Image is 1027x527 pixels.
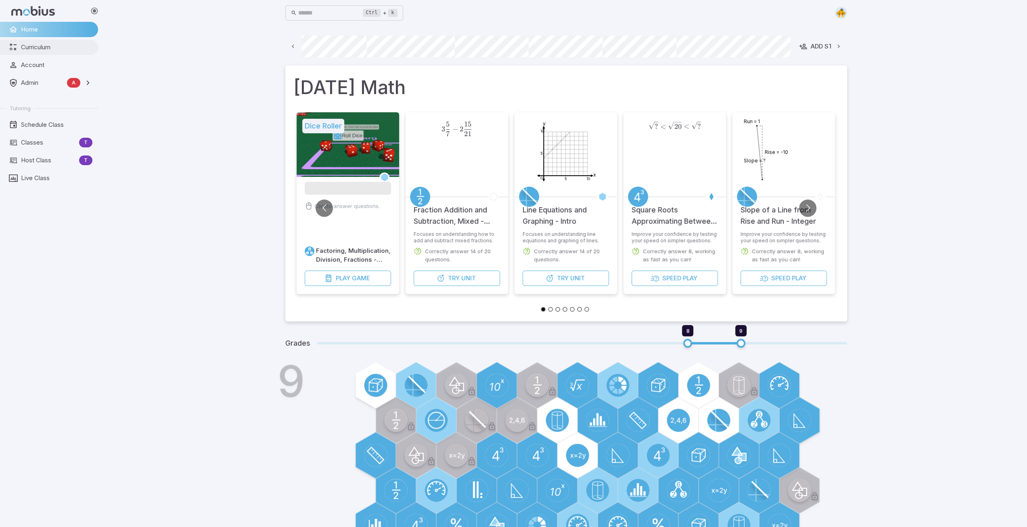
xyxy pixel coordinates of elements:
[459,125,463,133] span: 2
[564,176,566,181] text: 5
[628,187,648,207] a: Exponents
[744,118,760,124] text: Run = 1
[632,231,718,244] p: Improve your confidence by testing your speed on simpler questions.
[67,79,80,87] span: A
[277,359,305,403] h1: 9
[388,9,397,17] kbd: k
[351,274,370,283] span: Game
[414,271,500,286] button: TryUnit
[548,307,553,312] button: Go to slide 2
[534,247,609,263] p: Correctly answer 14 of 20 questions.
[540,129,544,133] text: 10
[771,274,790,283] span: Speed
[519,187,539,207] a: Slope/Linear Equations
[737,187,757,207] a: Slope/Linear Equations
[305,271,391,286] button: PlayGame
[660,122,666,131] span: <
[305,246,314,256] a: Factors/Primes
[414,231,500,244] p: Focuses on understanding how to add and subtract mixed fractions.
[563,307,567,312] button: Go to slide 4
[523,271,609,286] button: TryUnit
[632,204,718,227] h5: Square Roots Approximating Between Perfect Square Roots
[556,274,568,283] span: Try
[577,307,582,312] button: Go to slide 6
[752,247,827,263] p: Correctly answer 8, working as fast as you can!
[285,338,310,349] h5: Grades
[316,246,391,264] h6: Factoring, Multiplication, Division, Fractions - Advanced
[555,307,560,312] button: Go to slide 3
[316,199,333,217] button: Go to previous slide
[799,199,816,217] button: Go to next slide
[835,7,847,19] img: semi-circle.svg
[697,122,701,131] span: ?
[452,125,458,133] span: −
[461,274,475,283] span: Unit
[446,130,450,138] span: 7
[471,122,472,131] span: ​
[681,122,682,128] span: ​
[586,176,590,181] text: 10
[540,151,542,155] text: 5
[363,9,381,17] kbd: Ctrl
[740,204,827,227] h5: Slope of a Line from Rise and Run - Integer
[658,122,659,129] span: ​
[79,156,92,164] span: T
[425,247,500,263] p: Correctly answer 14 of 20 questions.
[335,274,350,283] span: Play
[791,274,806,283] span: Play
[541,307,546,312] button: Go to slide 1
[683,122,689,131] span: <
[314,202,380,210] p: Click to answer questions.
[662,274,681,283] span: Speed
[739,328,743,334] span: 9
[21,138,76,147] span: Classes
[414,204,500,227] h5: Fraction Addition and Subtraction, Mixed - Advanced
[441,125,445,133] span: 3
[21,120,92,129] span: Schedule Class
[740,271,827,286] button: SpeedPlay
[570,274,584,283] span: Unit
[363,8,397,18] div: +
[79,139,92,147] span: T
[655,122,658,131] span: ?
[21,43,92,52] span: Curriculum
[686,328,689,334] span: 8
[593,172,596,178] text: x
[21,25,92,34] span: Home
[701,122,701,129] span: ​
[584,307,589,312] button: Go to slide 7
[21,78,64,87] span: Admin
[21,61,92,69] span: Account
[302,119,344,133] h5: Dice Roller
[643,247,718,263] p: Correctly answer 8, working as fast as you can!
[570,307,575,312] button: Go to slide 5
[674,122,681,131] span: 20
[523,204,609,227] h5: Line Equations and Graphing - Intro
[293,73,839,101] h1: [DATE] Math
[21,156,76,165] span: Host Class
[10,105,31,112] span: Tutoring
[21,174,92,183] span: Live Class
[744,157,766,164] text: Slope = ?
[448,274,459,283] span: Try
[542,120,545,126] text: y
[740,231,827,244] p: Improve your confidence by testing your speed on simpler questions.
[682,274,697,283] span: Play
[632,271,718,286] button: SpeedPlay
[446,120,450,128] span: 5
[540,175,542,180] text: 0
[410,187,430,207] a: Fractions/Decimals
[765,149,788,155] text: Rise = -10
[799,42,853,51] div: Add Student
[523,231,609,244] p: Focuses on understanding line equations and graphing of lines.
[464,120,471,128] span: 15
[464,130,471,138] span: 21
